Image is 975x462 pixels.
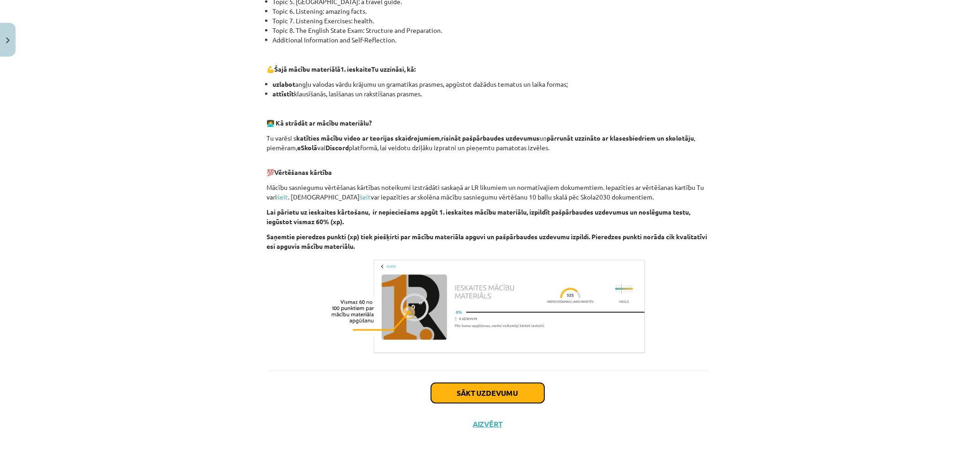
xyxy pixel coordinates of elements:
[267,183,709,202] p: Mācību sasniegumu vērtēšanas kārtības noteikumi izstrādāti saskaņā ar LR likumiem un normatīvajie...
[297,134,440,142] strong: katīties mācību video ar teorijas skaidrojumiem
[341,65,372,73] b: 1. ieskaite
[267,119,372,127] strong: 🧑‍💻 Kā strādāt ar mācību materiālu?
[431,383,544,403] button: Sākt uzdevumu
[273,79,709,89] li: angļu valodas vārdu krājumu un gramatikas prasmes, apgūstot dažādus tematus un laika formas;
[273,89,709,99] li: klausīšanās, lasīšanas un rakstīšanas prasmes.
[298,143,318,152] strong: eSkolā
[267,158,709,177] p: 💯
[275,65,341,73] strong: Šajā mācību materiālā
[6,37,10,43] img: icon-close-lesson-0947bae3869378f0d4975bcd49f059093ad1ed9edebbc8119c70593378902aed.svg
[547,134,694,142] strong: pārrunāt uzzināto ar klasesbiedriem un skolotāju
[442,134,540,142] strong: risināt pašpārbaudes uzdevumus
[273,80,296,88] strong: uzlabot
[273,89,294,98] strong: attīstīt
[273,16,709,26] li: Topic 7. Listening Exercises: health.
[360,193,371,201] a: šeit
[470,420,505,429] button: Aizvērt
[372,65,416,73] strong: Tu uzzināsi, kā:
[267,232,708,250] b: Saņemtie pieredzes punkti (xp) tiek piešķirti par mācību materiāla apguvi un pašpārbaudes uzdevum...
[273,6,709,16] li: Topic 6. Listening: amazing facts.
[273,35,709,45] li: Additional Information and Self-Reflection.
[326,143,349,152] strong: Discord
[273,26,709,35] li: Topic 8. The English State Exam: Structure and Preparation.
[275,168,332,176] b: Vērtēšanas kārtība
[277,193,288,201] a: šeit
[267,133,709,152] p: Tu varēsi s , un , piemēram, vai platformā, lai veidotu dziļāku izpratni un pieņemtu pamatotas iz...
[267,64,709,74] p: 💪
[267,208,691,226] b: Lai pārietu uz ieskaites kārtošanu, ir nepieciešams apgūt 1. ieskaites mācību materiālu, izpildīt...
